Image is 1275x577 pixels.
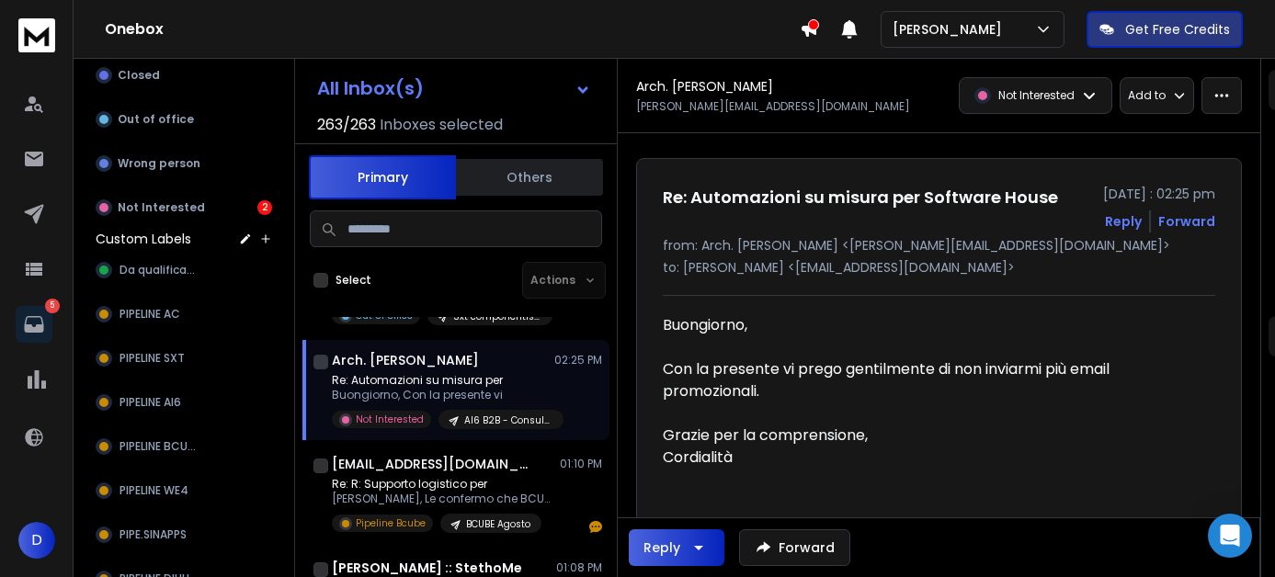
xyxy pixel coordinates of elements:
h1: Arch. [PERSON_NAME] [332,351,479,369]
p: to: [PERSON_NAME] <[EMAIL_ADDRESS][DOMAIN_NAME]> [663,258,1215,277]
button: D [18,522,55,559]
button: Get Free Credits [1087,11,1243,48]
label: Select [336,273,371,288]
span: Da qualificare [120,263,198,277]
div: Open Intercom Messenger [1208,514,1252,558]
a: 5 [16,306,52,343]
button: Reply [629,529,724,566]
h1: [PERSON_NAME] :: StethoMe [332,559,522,577]
button: PIPE.SINAPPS [85,516,283,553]
p: Pipeline Bcube [356,516,426,530]
span: PIPELINE AC [120,307,180,322]
p: 01:08 PM [556,560,602,575]
button: Reply [1105,212,1142,231]
div: Con la presente vi prego gentilmente di non inviarmi più email promozionali. [663,358,1200,402]
p: [DATE] : 02:25 pm [1103,185,1215,203]
button: Forward [739,529,850,566]
div: Forward [1158,212,1215,231]
button: PIPELINE AI6 [85,384,283,421]
h1: Re: Automazioni su misura per Software House [663,185,1058,210]
p: Wrong person [118,156,200,171]
button: Da qualificare [85,252,283,288]
p: 5 [45,299,60,313]
p: Not Interested [356,413,424,426]
p: Not Interested [998,88,1075,103]
button: Not Interested2 [85,189,283,226]
h1: [EMAIL_ADDRESS][DOMAIN_NAME] [332,455,534,473]
p: Buongiorno, Con la presente vi [332,388,552,402]
div: Reply [643,538,680,557]
button: All Inbox(s) [302,70,606,107]
p: 01:10 PM [560,457,602,471]
p: [PERSON_NAME] [893,20,1009,39]
p: AI6 B2B - Consulting Agosto [464,413,552,427]
p: [PERSON_NAME][EMAIL_ADDRESS][DOMAIN_NAME] [636,99,910,114]
p: Re: Automazioni su misura per [332,373,552,388]
h1: Arch. [PERSON_NAME] [636,77,773,96]
p: Get Free Credits [1125,20,1230,39]
button: Others [456,157,603,198]
p: Add to [1128,88,1166,103]
p: Sxt componentistica [453,310,541,323]
button: Wrong person [85,145,283,182]
button: Primary [309,155,456,199]
button: Out of office [85,101,283,138]
button: PIPELINE WE4 [85,472,283,509]
h3: Inboxes selected [380,114,503,136]
h1: All Inbox(s) [317,79,424,97]
h3: Custom Labels [96,230,191,248]
h1: Onebox [105,18,800,40]
p: Re: R: Supporto logistico per [332,477,552,492]
p: from: Arch. [PERSON_NAME] <[PERSON_NAME][EMAIL_ADDRESS][DOMAIN_NAME]> [663,236,1215,255]
button: PIPELINE SXT [85,340,283,377]
img: logo [18,18,55,52]
span: PIPELINE SXT [120,351,185,366]
button: PIPELINE BCUBE [85,428,283,465]
div: 2 [257,200,272,215]
button: Closed [85,57,283,94]
p: Closed [118,68,160,83]
span: PIPELINE AI6 [120,395,181,410]
span: PIPELINE BCUBE [120,439,199,454]
p: Not Interested [118,200,205,215]
p: BCUBE Agosto [466,517,530,531]
span: PIPELINE WE4 [120,483,188,498]
button: PIPELINE AC [85,296,283,333]
p: 02:25 PM [554,353,602,368]
span: 263 / 263 [317,114,376,136]
p: [PERSON_NAME], Le confermo che BCUBE, [332,492,552,506]
span: PIPE.SINAPPS [120,527,187,542]
p: Out of office [118,112,194,127]
div: Grazie per la comprensione, [663,424,1200,447]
